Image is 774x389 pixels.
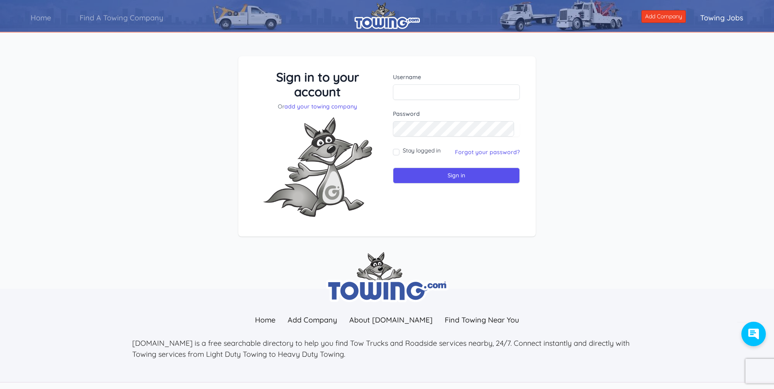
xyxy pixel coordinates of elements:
p: [DOMAIN_NAME] is a free searchable directory to help you find Tow Trucks and Roadside services ne... [132,338,642,360]
a: Forgot your password? [455,148,520,156]
label: Username [393,73,520,81]
p: Or [254,102,381,111]
a: Add Company [282,311,343,329]
input: Sign in [393,168,520,183]
a: add your towing company [284,103,357,110]
a: Find Towing Near You [439,311,525,329]
label: Password [393,110,520,118]
iframe: Conversations [737,322,774,354]
a: About [DOMAIN_NAME] [343,311,439,329]
a: Towing Jobs [686,6,758,29]
img: logo.png [355,2,420,29]
a: Find A Towing Company [65,6,177,29]
h3: Sign in to your account [254,70,381,99]
img: towing [326,252,448,302]
a: Home [16,6,65,29]
img: Fox-Excited.png [256,111,379,223]
a: Home [249,311,282,329]
label: Stay logged in [403,146,441,155]
a: Add Company [641,10,686,23]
